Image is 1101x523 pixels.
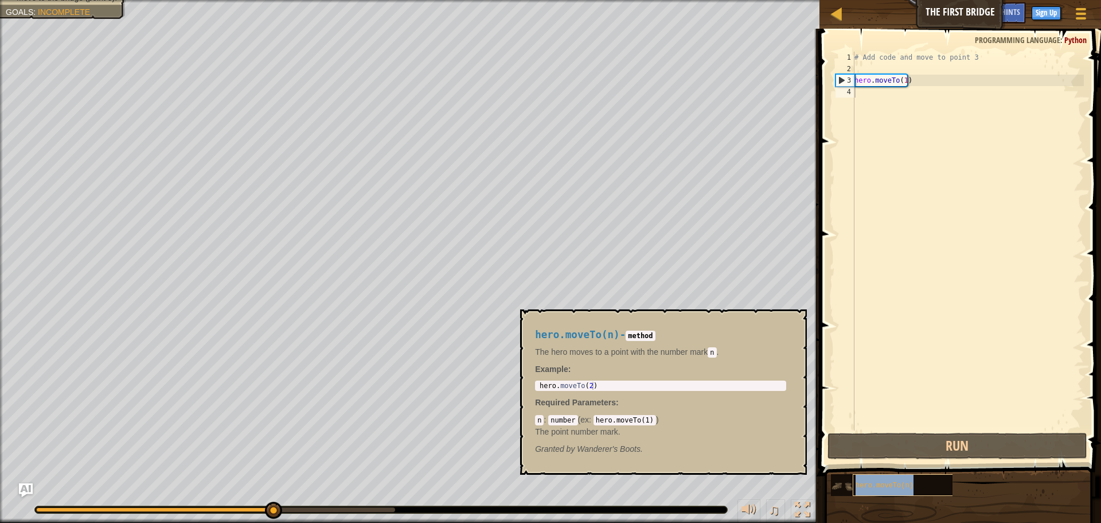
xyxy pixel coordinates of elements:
p: The point number mark. [535,426,786,437]
code: n [535,415,544,425]
div: ( ) [535,414,786,437]
span: : [589,415,594,424]
code: method [626,331,655,341]
em: Wanderer's Boots. [535,444,643,454]
code: hero.moveTo(1) [594,415,656,425]
span: Required Parameters [535,398,616,407]
code: number [548,415,577,425]
span: hero.moveTo(n) [535,329,620,340]
span: ex [580,415,589,424]
strong: : [535,365,571,374]
span: : [616,398,619,407]
span: : [544,415,548,424]
h4: - [535,330,786,340]
span: Granted by [535,444,577,454]
span: Example [535,365,568,374]
p: The hero moves to a point with the number mark . [535,346,786,358]
code: n [708,347,716,358]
